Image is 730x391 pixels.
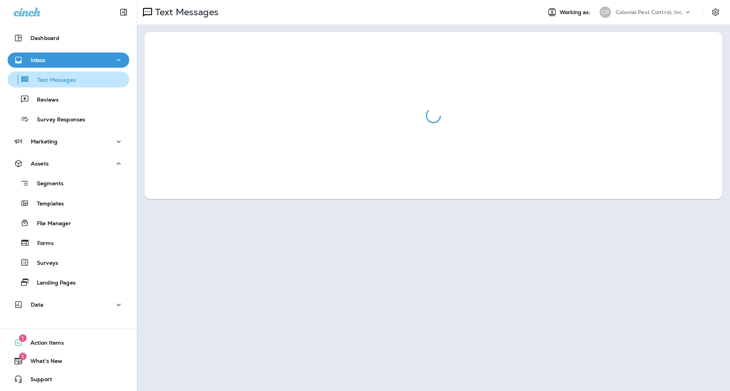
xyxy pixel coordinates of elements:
p: Forms [30,240,54,247]
span: 1 [19,334,27,342]
span: Support [23,376,52,385]
button: File Manager [8,215,129,231]
button: Dashboard [8,30,129,46]
p: Data [31,302,44,308]
p: Templates [29,200,64,208]
p: Inbox [31,57,45,63]
button: Forms [8,235,129,251]
p: Landing Pages [29,280,76,287]
button: Inbox [8,52,129,68]
p: Text Messages [152,6,219,18]
p: File Manager [29,220,71,227]
button: Collapse Sidebar [113,5,134,20]
button: 1Action Items [8,335,129,350]
button: Text Messages [8,72,129,87]
p: Marketing [31,138,57,145]
button: Landing Pages [8,274,129,290]
span: 1 [19,353,27,360]
span: What's New [23,358,62,367]
p: Assets [31,161,49,167]
button: Templates [8,195,129,211]
button: 1What's New [8,353,129,369]
p: Text Messages [30,77,76,84]
button: Reviews [8,91,129,107]
p: Dashboard [30,35,59,41]
span: Working as: [560,9,592,16]
button: Settings [709,5,722,19]
p: Survey Responses [29,116,85,124]
span: Action Items [23,340,64,349]
button: Surveys [8,254,129,270]
button: Assets [8,156,129,171]
button: Survey Responses [8,111,129,127]
p: Segments [29,180,63,188]
div: CP [600,6,611,18]
p: Surveys [29,260,58,267]
button: Data [8,297,129,312]
p: Reviews [29,97,59,104]
button: Segments [8,175,129,191]
p: Colonial Pest Control, Inc. [616,9,684,15]
button: Marketing [8,134,129,149]
button: Support [8,372,129,387]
